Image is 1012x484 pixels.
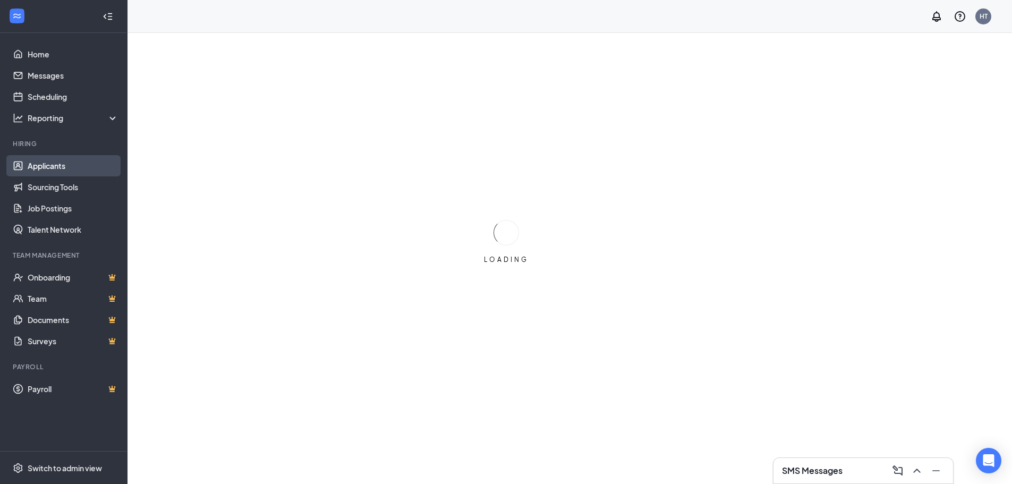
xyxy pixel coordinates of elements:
div: Switch to admin view [28,463,102,473]
svg: Settings [13,463,23,473]
a: Home [28,44,118,65]
svg: Notifications [930,10,943,23]
a: SurveysCrown [28,330,118,352]
a: Scheduling [28,86,118,107]
a: Talent Network [28,219,118,240]
a: PayrollCrown [28,378,118,400]
svg: Minimize [930,464,942,477]
div: Open Intercom Messenger [976,448,1001,473]
a: DocumentsCrown [28,309,118,330]
div: LOADING [480,255,533,264]
div: Payroll [13,362,116,371]
button: Minimize [928,462,945,479]
svg: Collapse [103,11,113,22]
svg: ComposeMessage [891,464,904,477]
h3: SMS Messages [782,465,843,477]
div: Team Management [13,251,116,260]
svg: ChevronUp [911,464,923,477]
button: ChevronUp [908,462,925,479]
div: Reporting [28,113,119,123]
div: HT [980,12,988,21]
a: OnboardingCrown [28,267,118,288]
svg: WorkstreamLogo [12,11,22,21]
a: Applicants [28,155,118,176]
svg: QuestionInfo [954,10,966,23]
button: ComposeMessage [889,462,906,479]
a: Sourcing Tools [28,176,118,198]
a: Messages [28,65,118,86]
svg: Analysis [13,113,23,123]
a: Job Postings [28,198,118,219]
div: Hiring [13,139,116,148]
a: TeamCrown [28,288,118,309]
